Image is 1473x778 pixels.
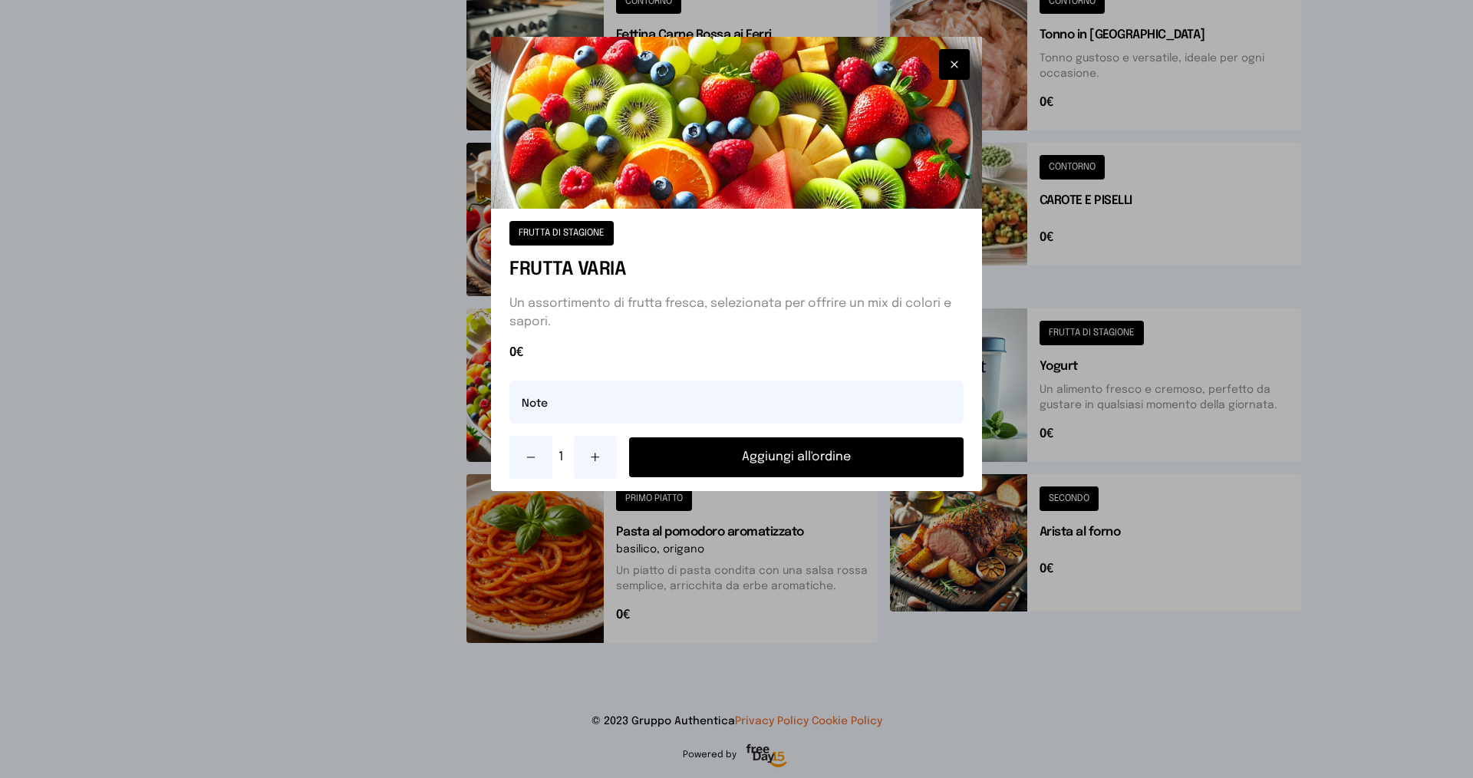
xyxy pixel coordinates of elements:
span: 0€ [509,344,964,362]
p: Un assortimento di frutta fresca, selezionata per offrire un mix di colori e sapori. [509,295,964,331]
img: FRUTTA VARIA [491,37,982,209]
h1: FRUTTA VARIA [509,258,964,282]
span: 1 [559,448,568,466]
button: FRUTTA DI STAGIONE [509,221,614,246]
button: Aggiungi all'ordine [629,437,964,477]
